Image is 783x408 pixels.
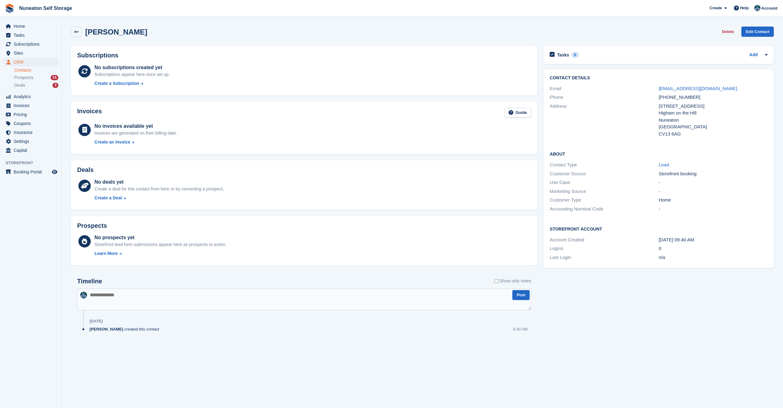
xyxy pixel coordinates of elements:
[3,22,58,31] a: menu
[3,168,58,176] a: menu
[659,86,737,91] a: [EMAIL_ADDRESS][DOMAIN_NAME]
[550,197,659,204] div: Customer Type
[94,195,122,201] div: Create a Deal
[494,278,498,284] input: Show only notes
[14,74,58,81] a: Prospects 14
[494,278,531,284] label: Show only notes
[51,168,58,176] a: Preview store
[51,75,58,80] div: 14
[761,5,777,11] span: Account
[77,222,107,229] h2: Prospects
[85,28,147,36] h2: [PERSON_NAME]
[80,292,87,298] img: Rich Palmer
[14,22,51,31] span: Home
[3,40,58,48] a: menu
[3,31,58,40] a: menu
[14,128,51,137] span: Insurance
[550,94,659,101] div: Phone
[740,5,749,11] span: Help
[3,58,58,66] a: menu
[550,206,659,213] div: Accounting Nominal Code
[77,52,531,59] h2: Subscriptions
[550,151,768,157] h2: About
[77,278,102,285] h2: Timeline
[550,76,768,81] h2: Contact Details
[659,197,768,204] div: Home
[512,290,530,300] button: Post
[94,186,224,192] div: Create a deal for this contact from here or by converting a prospect.
[94,250,118,257] div: Learn More
[14,119,51,128] span: Coupons
[77,108,102,118] h2: Invoices
[3,101,58,110] a: menu
[94,178,224,186] div: No deals yet
[3,146,58,155] a: menu
[14,137,51,146] span: Settings
[6,160,61,166] span: Storefront
[659,245,768,252] div: 0
[557,52,569,58] h2: Tasks
[3,128,58,137] a: menu
[94,234,227,241] div: No prospects yet
[659,94,768,101] div: [PHONE_NUMBER]
[550,236,659,244] div: Account Created
[14,75,33,81] span: Prospects
[659,110,768,117] div: Higham on the Hill
[14,146,51,155] span: Capital
[550,103,659,138] div: Address
[17,3,75,13] a: Nuneaton Self Storage
[14,40,51,48] span: Subscriptions
[659,170,768,177] div: Storefront booking
[3,119,58,128] a: menu
[14,82,25,88] span: Deals
[659,236,768,244] div: [DATE] 09:40 AM
[513,326,528,332] div: 9:40 AM
[94,80,170,87] a: Create a Subscription
[659,123,768,131] div: [GEOGRAPHIC_DATA]
[719,27,736,37] button: Delete
[94,64,170,71] div: No subscriptions created yet
[3,137,58,146] a: menu
[14,67,58,73] a: Contacts
[659,117,768,124] div: Nuneaton
[659,188,768,195] div: -
[754,5,760,11] img: Rich Palmer
[90,326,123,332] span: [PERSON_NAME]
[52,83,58,88] div: 3
[14,82,58,89] a: Deals 3
[3,92,58,101] a: menu
[94,250,227,257] a: Learn More
[3,49,58,57] a: menu
[710,5,722,11] span: Create
[659,162,669,167] a: Lead
[14,31,51,40] span: Tasks
[77,166,94,173] h2: Deals
[504,108,531,118] a: Guide
[94,139,177,145] a: Create an Invoice
[749,52,758,59] a: Add
[14,168,51,176] span: Booking Portal
[5,4,14,13] img: stora-icon-8386f47178a22dfd0bd8f6a31ec36ba5ce8667c1dd55bd0f319d3a0aa187defe.svg
[94,71,170,78] div: Subscriptions appear here once set up.
[659,131,768,138] div: CV13 6AG
[14,49,51,57] span: Sites
[94,195,224,201] a: Create a Deal
[659,103,768,110] div: [STREET_ADDRESS]
[550,188,659,195] div: Marketing Source
[550,245,659,252] div: Logins
[94,123,177,130] div: No invoices available yet
[550,170,659,177] div: Customer Source
[741,27,774,37] a: Edit Contact
[14,101,51,110] span: Invoices
[3,110,58,119] a: menu
[550,226,768,232] h2: Storefront Account
[94,130,177,136] div: Invoices are generated on their billing date.
[659,179,768,186] div: -
[659,206,768,213] div: -
[90,326,162,332] div: created this contact
[14,92,51,101] span: Analytics
[94,241,227,248] div: Storefront lead form submissions appear here as prospects to action.
[659,254,768,261] div: n/a
[572,52,579,58] div: 0
[550,179,659,186] div: Use Case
